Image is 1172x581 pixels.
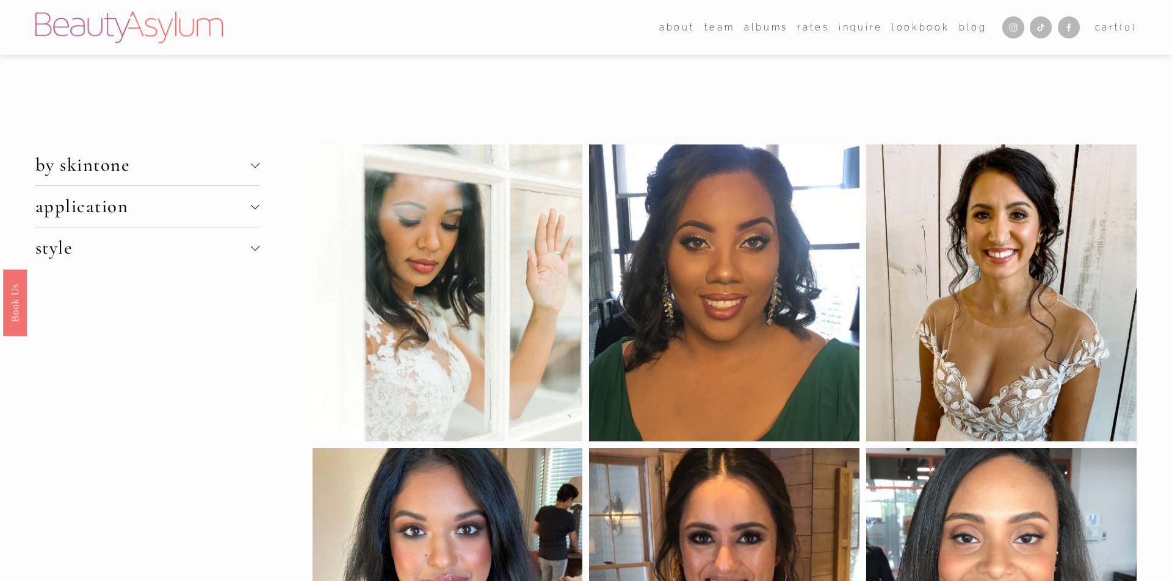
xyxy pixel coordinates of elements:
a: Instagram [1002,16,1024,38]
span: application [35,195,251,218]
button: style [35,227,259,268]
span: style [35,237,251,259]
a: folder dropdown [704,18,735,36]
a: Facebook [1058,16,1080,38]
a: 0 items in cart [1095,20,1137,35]
span: ( ) [1120,22,1137,32]
button: application [35,186,259,227]
a: Rates [797,18,829,36]
a: albums [744,18,788,36]
a: Lookbook [892,18,949,36]
button: by skintone [35,144,259,185]
span: team [704,20,735,35]
a: TikTok [1030,16,1052,38]
a: folder dropdown [659,18,695,36]
a: Blog [959,18,987,36]
span: about [659,20,695,35]
span: 0 [1124,22,1132,32]
a: Book Us [3,269,27,335]
span: by skintone [35,154,251,176]
a: Inquire [839,18,883,36]
img: Beauty Asylum | Bridal Hair &amp; Makeup Charlotte &amp; Atlanta [35,12,223,43]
